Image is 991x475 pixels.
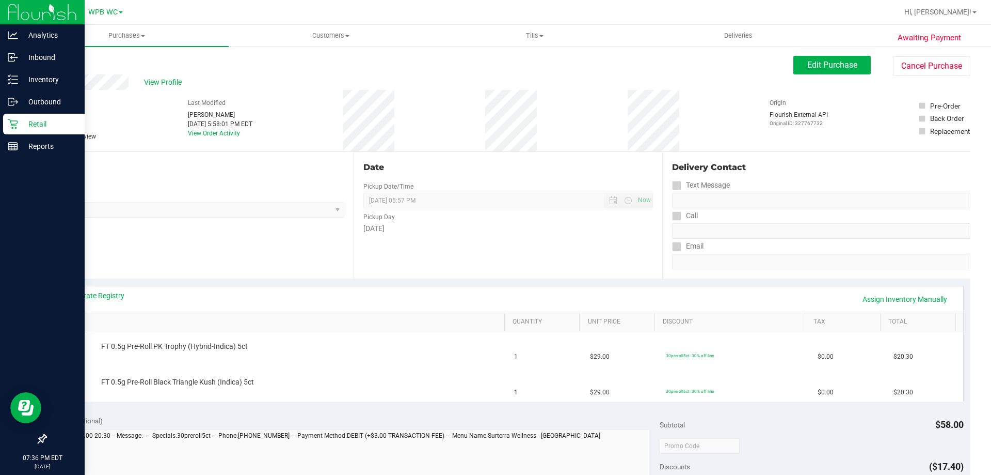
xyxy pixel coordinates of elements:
span: Tills [433,31,636,40]
span: WPB WC [88,8,118,17]
a: Total [888,318,951,326]
span: Purchases [25,31,229,40]
span: $58.00 [935,419,964,430]
a: Tills [433,25,636,47]
p: Inventory [18,73,80,86]
span: View Profile [144,77,185,88]
a: Deliveries [636,25,840,47]
div: [DATE] 5:58:01 PM EDT [188,119,252,129]
p: Inbound [18,51,80,64]
inline-svg: Reports [8,141,18,151]
label: Pickup Date/Time [363,182,413,191]
span: 1 [514,352,518,362]
div: Location [45,161,344,174]
div: [PERSON_NAME] [188,110,252,119]
span: $20.30 [893,352,913,362]
p: [DATE] [5,463,80,470]
a: Customers [229,25,433,47]
span: Edit Purchase [807,60,857,70]
p: Outbound [18,96,80,108]
div: Date [363,161,652,174]
inline-svg: Retail [8,119,18,129]
div: Pre-Order [930,101,961,111]
span: Subtotal [660,421,685,429]
label: Email [672,239,704,254]
inline-svg: Inbound [8,52,18,63]
div: Back Order [930,113,964,124]
a: Purchases [25,25,229,47]
button: Edit Purchase [793,56,871,74]
span: $0.00 [818,352,834,362]
input: Format: (999) 999-9999 [672,193,970,208]
inline-svg: Analytics [8,30,18,40]
div: Replacement [930,126,970,136]
div: Delivery Contact [672,161,970,174]
label: Text Message [672,178,730,193]
label: Call [672,208,698,223]
span: ($17.40) [929,461,964,472]
a: Unit Price [588,318,651,326]
input: Format: (999) 999-9999 [672,223,970,239]
label: Pickup Day [363,212,395,222]
span: 30preroll5ct: 30% off line [666,389,714,394]
label: Last Modified [188,98,226,108]
label: Origin [770,98,786,108]
inline-svg: Outbound [8,97,18,107]
span: $29.00 [590,388,610,397]
p: Retail [18,118,80,130]
p: Analytics [18,29,80,41]
span: $0.00 [818,388,834,397]
span: FT 0.5g Pre-Roll Black Triangle Kush (Indica) 5ct [101,377,254,387]
div: [DATE] [363,223,652,234]
iframe: Resource center [10,392,41,423]
span: 1 [514,388,518,397]
p: 07:36 PM EDT [5,453,80,463]
a: Discount [663,318,801,326]
a: SKU [61,318,500,326]
inline-svg: Inventory [8,74,18,85]
a: View State Registry [62,290,124,301]
input: Promo Code [660,438,740,454]
div: Flourish External API [770,110,828,127]
span: Awaiting Payment [898,32,961,44]
span: Customers [229,31,432,40]
a: Quantity [513,318,576,326]
span: FT 0.5g Pre-Roll PK Trophy (Hybrid-Indica) 5ct [101,342,248,351]
span: $29.00 [590,352,610,362]
span: Hi, [PERSON_NAME]! [904,8,971,16]
span: 30preroll5ct: 30% off line [666,353,714,358]
a: View Order Activity [188,130,240,137]
button: Cancel Purchase [893,56,970,76]
p: Reports [18,140,80,152]
a: Assign Inventory Manually [856,290,954,308]
span: $20.30 [893,388,913,397]
a: Tax [813,318,876,326]
span: Deliveries [710,31,766,40]
p: Original ID: 327767732 [770,119,828,127]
